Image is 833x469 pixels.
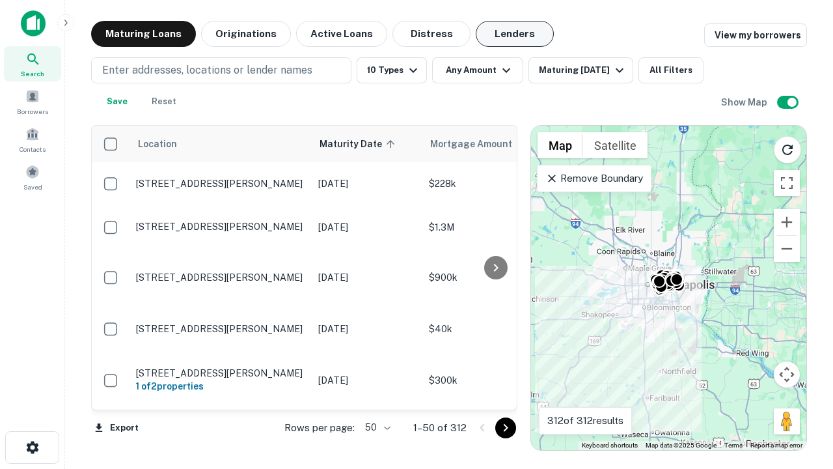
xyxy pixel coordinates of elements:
[538,132,583,158] button: Show street map
[534,433,577,450] a: Open this area in Google Maps (opens a new window)
[318,220,416,234] p: [DATE]
[318,373,416,388] p: [DATE]
[91,21,196,47] button: Maturing Loans
[136,178,305,190] p: [STREET_ADDRESS][PERSON_NAME]
[21,10,46,36] img: capitalize-icon.png
[429,177,559,191] p: $228k
[17,106,48,117] span: Borrowers
[23,182,42,192] span: Saved
[413,420,467,436] p: 1–50 of 312
[774,236,800,262] button: Zoom out
[476,21,554,47] button: Lenders
[91,418,142,438] button: Export
[318,270,416,285] p: [DATE]
[422,126,566,162] th: Mortgage Amount
[320,136,399,152] span: Maturity Date
[531,126,806,450] div: 0 0
[774,136,801,163] button: Reload search area
[534,433,577,450] img: Google
[136,367,305,379] p: [STREET_ADDRESS][PERSON_NAME]
[91,57,351,83] button: Enter addresses, locations or lender names
[768,365,833,427] iframe: Chat Widget
[4,46,61,81] a: Search
[136,323,305,335] p: [STREET_ADDRESS][PERSON_NAME]
[582,441,638,450] button: Keyboard shortcuts
[357,57,427,83] button: 10 Types
[136,221,305,233] p: [STREET_ADDRESS][PERSON_NAME]
[201,21,291,47] button: Originations
[528,57,633,83] button: Maturing [DATE]
[547,413,623,429] p: 312 of 312 results
[360,418,392,437] div: 50
[136,379,305,393] h6: 1 of 2 properties
[545,171,642,186] p: Remove Boundary
[392,21,471,47] button: Distress
[774,362,800,388] button: Map camera controls
[296,21,387,47] button: Active Loans
[774,170,800,196] button: Toggle fullscreen view
[750,442,802,449] a: Report a map error
[539,63,627,78] div: Maturing [DATE]
[429,322,559,336] p: $40k
[136,272,305,283] p: [STREET_ADDRESS][PERSON_NAME]
[137,136,177,152] span: Location
[429,220,559,234] p: $1.3M
[4,84,61,119] a: Borrowers
[102,63,312,78] p: Enter addresses, locations or lender names
[432,57,523,83] button: Any Amount
[143,89,185,115] button: Reset
[130,126,312,162] th: Location
[583,132,648,158] button: Show satellite imagery
[724,442,743,449] a: Terms (opens in new tab)
[704,23,807,47] a: View my borrowers
[721,95,769,109] h6: Show Map
[495,418,516,438] button: Go to next page
[21,68,44,79] span: Search
[312,126,422,162] th: Maturity Date
[638,57,703,83] button: All Filters
[318,322,416,336] p: [DATE]
[318,177,416,191] p: [DATE]
[4,122,61,157] a: Contacts
[774,209,800,235] button: Zoom in
[429,373,559,388] p: $300k
[646,442,717,449] span: Map data ©2025 Google
[96,89,138,115] button: Save your search to get updates of matches that match your search criteria.
[20,144,46,154] span: Contacts
[429,270,559,285] p: $900k
[284,420,355,436] p: Rows per page:
[4,160,61,195] a: Saved
[430,136,529,152] span: Mortgage Amount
